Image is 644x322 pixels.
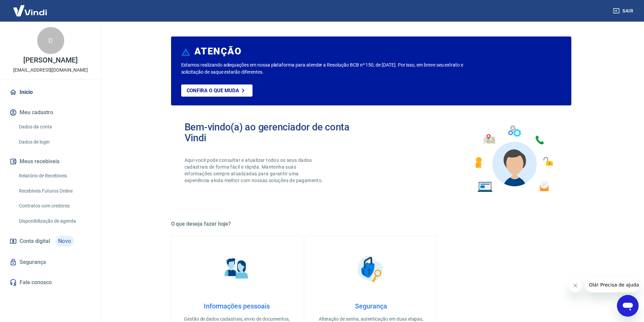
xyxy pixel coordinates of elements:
[469,122,558,196] img: Imagem de um avatar masculino com diversos icones exemplificando as funcionalidades do gerenciado...
[55,236,74,247] span: Novo
[16,169,93,183] a: Relatório de Recebíveis
[16,199,93,213] a: Contratos com credores
[4,5,57,10] span: Olá! Precisa de ajuda?
[8,105,93,120] button: Meu cadastro
[194,48,241,55] h6: ATENÇÃO
[569,279,582,292] iframe: Fechar mensagem
[181,84,253,97] a: Confira o que muda
[8,0,52,21] img: Vindi
[8,85,93,100] a: Início
[316,302,426,310] h4: Segurança
[37,27,64,54] div: D
[8,255,93,270] a: Segurança
[185,122,371,143] h2: Bem-vindo(a) ao gerenciador de conta Vindi
[617,295,639,317] iframe: Botão para abrir a janela de mensagens
[187,88,239,94] p: Confira o que muda
[16,184,93,198] a: Recebíveis Futuros Online
[585,277,639,292] iframe: Mensagem da empresa
[8,233,93,249] a: Conta digitalNovo
[16,135,93,149] a: Dados de login
[182,302,291,310] h4: Informações pessoais
[13,67,88,74] p: [EMAIL_ADDRESS][DOMAIN_NAME]
[23,57,77,64] p: [PERSON_NAME]
[8,154,93,169] button: Meus recebíveis
[171,221,571,227] h5: O que deseja fazer hoje?
[20,237,50,246] span: Conta digital
[16,120,93,134] a: Dados da conta
[185,157,325,184] p: Aqui você pode consultar e atualizar todos os seus dados cadastrais de forma fácil e rápida. Mant...
[181,61,485,76] p: Estamos realizando adequações em nossa plataforma para atender a Resolução BCB nº 150, de [DATE]....
[8,275,93,290] a: Fale conosco
[16,214,93,228] a: Disponibilização de agenda
[354,252,388,286] img: Segurança
[220,252,254,286] img: Informações pessoais
[612,5,636,17] button: Sair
